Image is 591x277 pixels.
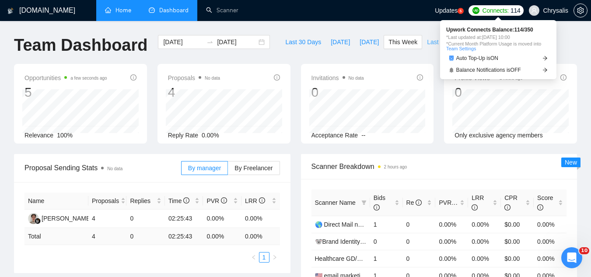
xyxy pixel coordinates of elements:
[14,35,147,56] h1: Team Dashboard
[455,132,543,139] span: Only exclusive agency members
[435,216,468,233] td: 0.00%
[315,238,406,245] a: 🐨Brand Identity design 06/08 (J)
[446,42,550,51] span: *Current Month Platform Usage is moved into
[542,56,548,61] span: arrow-right
[374,194,385,211] span: Bids
[456,56,499,61] span: Auto Top-Up is ON
[269,252,280,263] button: right
[446,35,550,40] span: *Last updated at: [DATE] 10:00
[384,165,407,169] time: 2 hours ago
[311,132,358,139] span: Acceptance Rate
[534,233,567,250] td: 0.00%
[534,216,567,233] td: 0.00%
[35,218,41,224] img: gigradar-bm.png
[203,228,241,245] td: 0.00 %
[534,250,567,267] td: 0.00%
[280,35,326,49] button: Last 30 Days
[472,7,479,14] img: upwork-logo.png
[24,84,107,101] div: 5
[331,37,350,47] span: [DATE]
[130,196,155,206] span: Replies
[188,165,221,172] span: By manager
[422,35,461,49] button: Last Week
[311,84,364,101] div: 0
[361,132,365,139] span: --
[370,250,403,267] td: 1
[361,200,367,205] span: filter
[217,37,257,47] input: End date
[105,7,131,14] a: homeHome
[435,250,468,267] td: 0.00%
[537,194,553,211] span: Score
[472,204,478,210] span: info-circle
[504,194,518,211] span: CPR
[24,193,88,210] th: Name
[24,228,88,245] td: Total
[360,196,368,209] span: filter
[165,228,203,245] td: 02:25:43
[315,255,389,262] a: Healthcare GD/EM/DM9/07
[241,228,280,245] td: 0.00 %
[574,7,587,14] span: setting
[370,216,403,233] td: 1
[88,210,127,228] td: 4
[439,199,459,206] span: PVR
[435,7,458,14] span: Updates
[355,35,384,49] button: [DATE]
[259,197,265,203] span: info-circle
[501,233,534,250] td: $0.00
[130,74,136,81] span: info-circle
[88,228,127,245] td: 4
[460,9,462,13] text: 5
[165,210,203,228] td: 02:25:43
[203,210,241,228] td: 0.00%
[388,37,417,47] span: This Week
[374,204,380,210] span: info-circle
[565,159,577,166] span: New
[311,73,364,83] span: Invitations
[468,250,501,267] td: 0.00%
[315,221,375,228] a: 🌎 Direct Mail new CL
[574,4,588,18] button: setting
[259,252,269,263] li: 1
[403,233,436,250] td: 0
[221,197,227,203] span: info-circle
[245,197,265,204] span: LRR
[468,216,501,233] td: 0.00%
[446,66,550,75] a: bellBalance Notifications isOFFarrow-right
[501,250,534,267] td: $0.00
[251,255,256,260] span: left
[168,73,220,83] span: Proposals
[456,67,521,73] span: Balance Notifications is OFF
[403,216,436,233] td: 0
[435,233,468,250] td: 0.00%
[159,7,189,14] span: Dashboard
[326,35,355,49] button: [DATE]
[446,46,476,51] a: Team Settings
[24,162,181,173] span: Proposal Sending Stats
[24,132,53,139] span: Relevance
[57,132,73,139] span: 100%
[446,54,550,63] a: robotAuto Top-Up isONarrow-right
[92,196,119,206] span: Proposals
[560,74,567,81] span: info-circle
[349,76,364,81] span: No data
[183,197,189,203] span: info-circle
[126,193,165,210] th: Replies
[561,247,582,268] iframe: Intercom live chat
[206,197,227,204] span: PVR
[7,4,14,18] img: logo
[455,84,523,101] div: 0
[168,132,198,139] span: Reply Rate
[126,210,165,228] td: 0
[537,204,543,210] span: info-circle
[42,214,92,223] div: [PERSON_NAME]
[205,76,220,81] span: No data
[360,37,379,47] span: [DATE]
[206,7,238,14] a: searchScanner
[472,194,484,211] span: LRR
[315,199,356,206] span: Scanner Name
[449,56,454,61] span: robot
[384,35,422,49] button: This Week
[446,27,550,32] span: Upwork Connects Balance: 114 / 350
